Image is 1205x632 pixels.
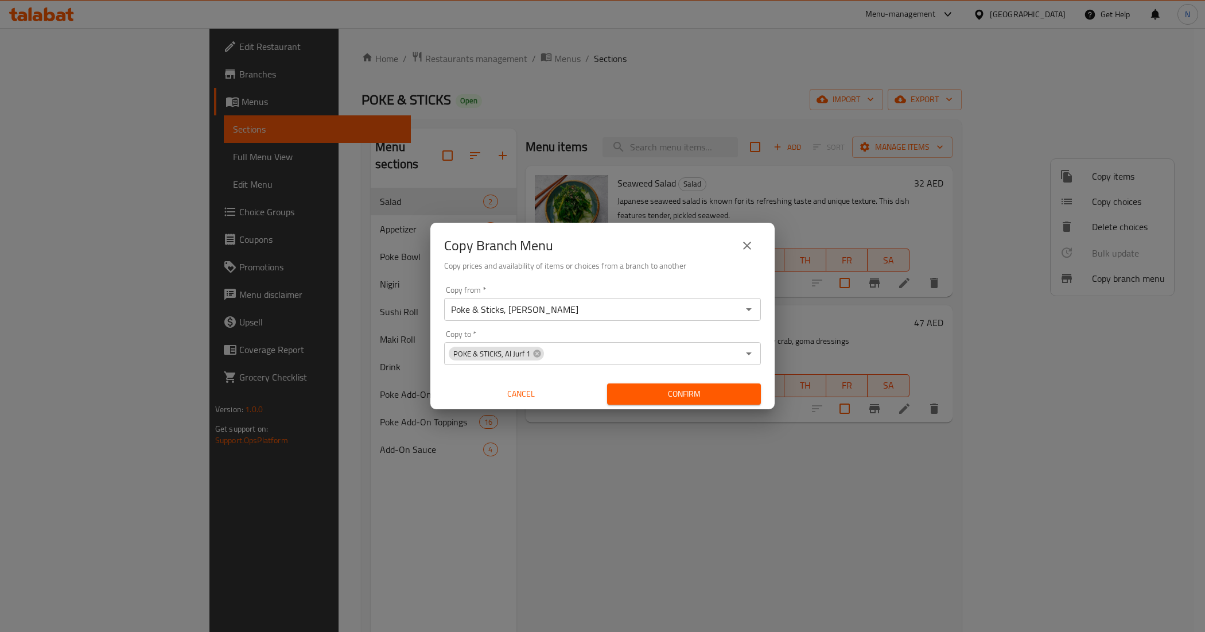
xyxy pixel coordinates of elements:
[616,387,752,401] span: Confirm
[449,387,593,401] span: Cancel
[607,383,761,405] button: Confirm
[444,383,598,405] button: Cancel
[733,232,761,259] button: close
[444,236,553,255] h2: Copy Branch Menu
[444,259,761,272] h6: Copy prices and availability of items or choices from a branch to another
[741,301,757,317] button: Open
[741,346,757,362] button: Open
[449,348,535,359] span: POKE & STICKS, Al Jurf 1
[449,347,544,360] div: POKE & STICKS, Al Jurf 1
